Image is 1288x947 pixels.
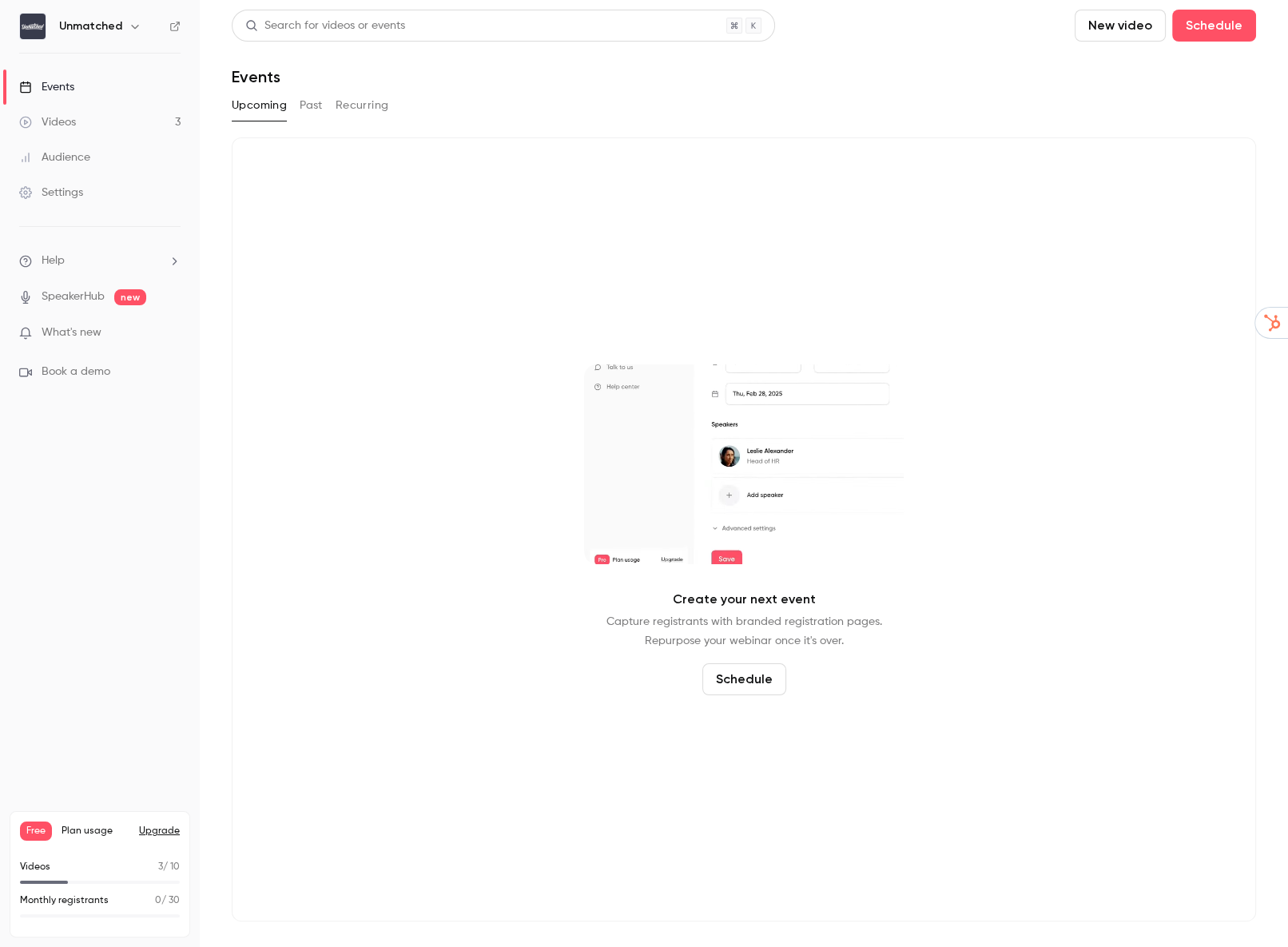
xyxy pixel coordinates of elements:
[19,79,74,95] div: Events
[606,612,882,651] p: Capture registrants with branded registration pages. Repurpose your webinar once it's over.
[20,822,52,841] span: Free
[42,288,105,305] a: SpeakerHub
[158,860,180,874] p: / 10
[300,93,323,118] button: Past
[232,67,280,86] h1: Events
[42,324,101,341] span: What's new
[1172,10,1256,42] button: Schedule
[19,149,90,165] div: Audience
[673,590,816,609] p: Create your next event
[19,185,83,201] div: Settings
[114,289,146,305] span: new
[19,114,76,130] div: Videos
[20,860,50,874] p: Videos
[42,253,65,269] span: Help
[158,862,163,872] span: 3
[702,663,786,695] button: Schedule
[1075,10,1166,42] button: New video
[42,364,110,380] span: Book a demo
[20,893,109,908] p: Monthly registrants
[19,253,181,269] li: help-dropdown-opener
[139,825,180,838] button: Upgrade
[245,18,405,34] div: Search for videos or events
[336,93,389,118] button: Recurring
[20,14,46,39] img: Unmatched
[62,825,129,838] span: Plan usage
[59,18,122,34] h6: Unmatched
[232,93,287,118] button: Upcoming
[155,893,180,908] p: / 30
[161,326,181,340] iframe: Noticeable Trigger
[155,896,161,905] span: 0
